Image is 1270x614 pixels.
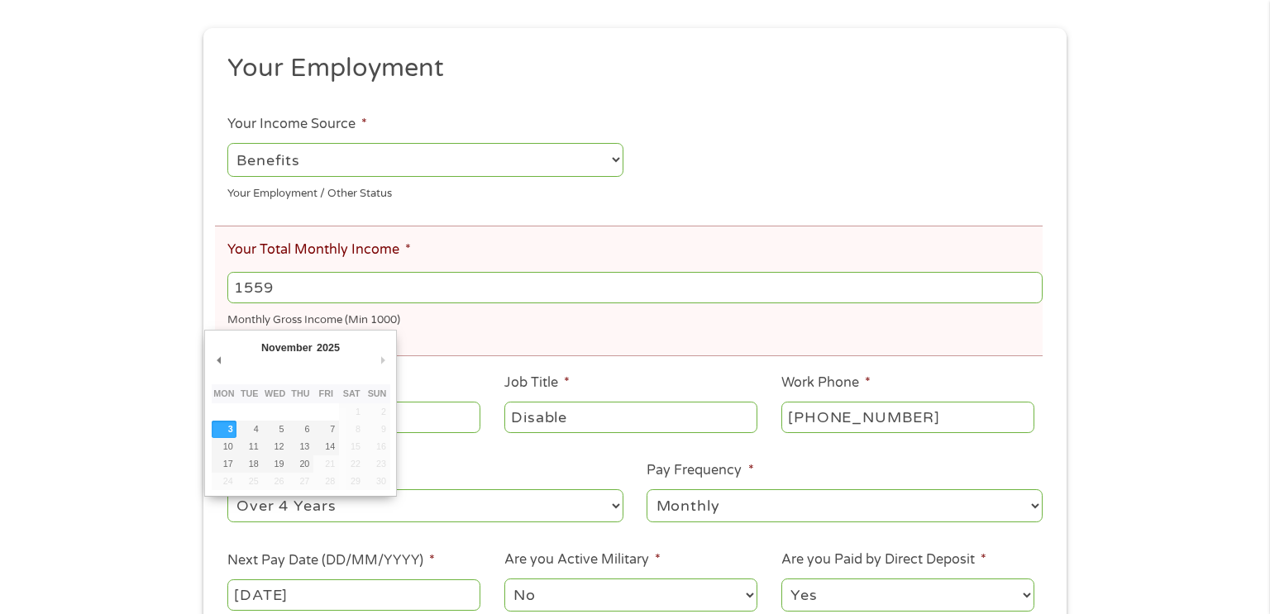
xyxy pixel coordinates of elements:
[241,388,259,398] abbr: Tuesday
[314,337,341,359] div: 2025
[227,52,1031,85] h2: Your Employment
[262,421,288,438] button: 5
[236,421,262,438] button: 4
[227,179,623,202] div: Your Employment / Other Status
[504,374,570,392] label: Job Title
[288,438,313,455] button: 13
[504,551,661,569] label: Are you Active Military
[288,455,313,473] button: 20
[781,374,871,392] label: Work Phone
[212,438,237,455] button: 10
[262,438,288,455] button: 12
[212,455,237,473] button: 17
[313,438,339,455] button: 14
[236,455,262,473] button: 18
[212,421,237,438] button: 3
[213,388,234,398] abbr: Monday
[288,421,313,438] button: 6
[227,329,1043,351] div: Must be between 1000 - 10,000.
[227,579,480,611] input: Use the arrow keys to pick a date
[227,272,1043,303] input: 1800
[313,421,339,438] button: 7
[291,388,309,398] abbr: Thursday
[319,388,333,398] abbr: Friday
[647,462,753,479] label: Pay Frequency
[227,307,1043,329] div: Monthly Gross Income (Min 1000)
[227,241,411,259] label: Your Total Monthly Income
[236,438,262,455] button: 11
[227,116,367,133] label: Your Income Source
[212,350,227,372] button: Previous Month
[265,388,285,398] abbr: Wednesday
[781,402,1034,433] input: (231) 754-4010
[259,337,314,359] div: November
[368,388,387,398] abbr: Sunday
[504,402,757,433] input: Cashier
[781,551,986,569] label: Are you Paid by Direct Deposit
[227,552,435,569] label: Next Pay Date (DD/MM/YYYY)
[375,350,390,372] button: Next Month
[343,388,360,398] abbr: Saturday
[262,455,288,473] button: 19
